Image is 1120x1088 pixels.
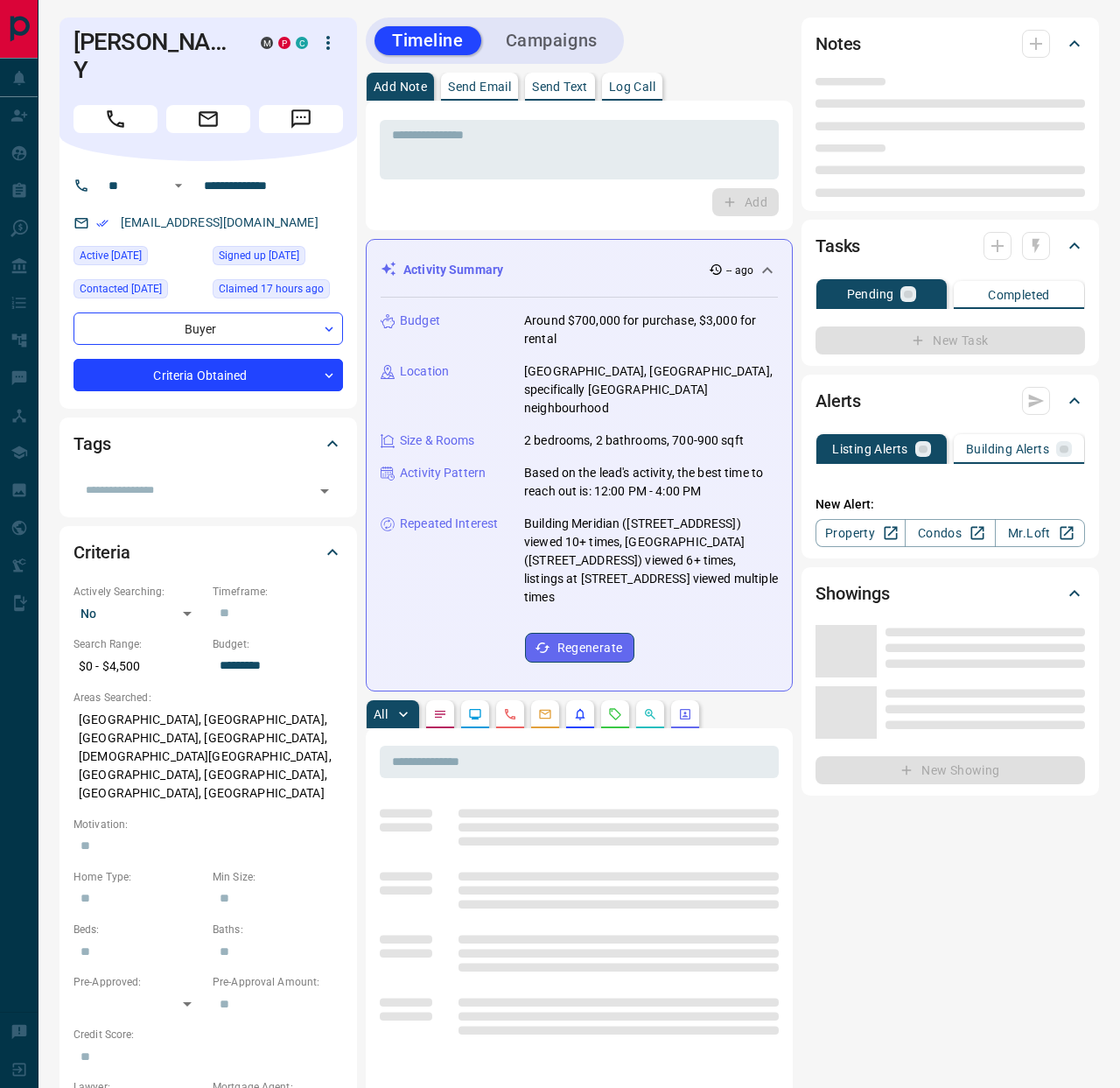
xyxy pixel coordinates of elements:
p: Pre-Approved: [73,974,204,990]
div: Tue Oct 14 2025 [213,279,343,304]
p: All [374,708,388,720]
button: Regenerate [525,633,634,663]
p: Actively Searching: [73,584,204,600]
p: Size & Rooms [400,432,475,450]
p: Send Email [448,81,511,93]
h2: Notes [815,30,861,58]
div: Criteria Obtained [73,359,343,391]
svg: Email Verified [96,217,108,229]
p: Activity Pattern [400,464,486,482]
p: Motivation: [73,817,343,832]
p: Around $700,000 for purchase, $3,000 for rental [524,312,778,348]
h2: Criteria [73,538,130,566]
a: [EMAIL_ADDRESS][DOMAIN_NAME] [121,215,318,229]
button: Open [312,479,337,503]
h2: Alerts [815,387,861,415]
p: Location [400,362,449,381]
div: Mon Oct 13 2025 [73,246,204,270]
a: Property [815,519,906,547]
p: Based on the lead's activity, the best time to reach out is: 12:00 PM - 4:00 PM [524,464,778,501]
p: Activity Summary [403,261,503,279]
div: Alerts [815,380,1085,422]
p: Budget [400,312,440,330]
div: Showings [815,572,1085,614]
div: Criteria [73,531,343,573]
svg: Lead Browsing Activity [468,707,482,721]
p: $0 - $4,500 [73,652,204,681]
div: property.ca [278,37,290,49]
p: -- ago [726,263,753,278]
p: Add Note [374,81,427,93]
p: Budget: [213,636,343,652]
p: Pending [847,288,894,300]
p: Timeframe: [213,584,343,600]
p: New Alert: [815,495,1085,514]
div: No [73,600,204,628]
div: Tags [73,423,343,465]
p: Log Call [609,81,655,93]
p: Min Size: [213,869,343,885]
p: Home Type: [73,869,204,885]
h2: Showings [815,579,890,607]
p: Baths: [213,922,343,937]
h1: [PERSON_NAME] Y [73,28,234,84]
a: Mr.Loft [995,519,1085,547]
button: Timeline [374,26,481,55]
svg: Opportunities [643,707,657,721]
span: Message [259,105,343,133]
p: Send Text [532,81,588,93]
svg: Listing Alerts [573,707,587,721]
p: [GEOGRAPHIC_DATA], [GEOGRAPHIC_DATA], specifically [GEOGRAPHIC_DATA] neighbourhood [524,362,778,418]
p: Listing Alerts [832,443,908,455]
div: Activity Summary-- ago [381,254,778,286]
div: Tasks [815,225,1085,267]
svg: Agent Actions [678,707,692,721]
a: Condos [905,519,995,547]
p: Beds: [73,922,204,937]
button: Campaigns [488,26,615,55]
div: Notes [815,23,1085,65]
p: Credit Score: [73,1027,343,1042]
p: [GEOGRAPHIC_DATA], [GEOGRAPHIC_DATA], [GEOGRAPHIC_DATA], [GEOGRAPHIC_DATA], [DEMOGRAPHIC_DATA][GE... [73,705,343,808]
span: Call [73,105,157,133]
svg: Emails [538,707,552,721]
svg: Notes [433,707,447,721]
p: Completed [988,289,1050,301]
span: Contacted [DATE] [80,280,162,298]
p: 2 bedrooms, 2 bathrooms, 700-900 sqft [524,432,744,450]
span: Email [166,105,250,133]
h2: Tags [73,430,110,458]
p: Pre-Approval Amount: [213,974,343,990]
div: condos.ca [296,37,308,49]
h2: Tasks [815,232,860,260]
span: Claimed 17 hours ago [219,280,324,298]
svg: Requests [608,707,622,721]
p: Areas Searched: [73,690,343,705]
div: Sat Jul 02 2016 [213,246,343,270]
svg: Calls [503,707,517,721]
p: Building Meridian ([STREET_ADDRESS]) viewed 10+ times, [GEOGRAPHIC_DATA] ([STREET_ADDRESS]) viewe... [524,515,778,607]
div: mrloft.ca [261,37,273,49]
div: Wed Sep 03 2025 [73,279,204,304]
p: Search Range: [73,636,204,652]
button: Open [168,175,189,196]
p: Repeated Interest [400,515,498,533]
span: Signed up [DATE] [219,247,299,264]
span: Active [DATE] [80,247,142,264]
p: Building Alerts [966,443,1049,455]
div: Buyer [73,312,343,345]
